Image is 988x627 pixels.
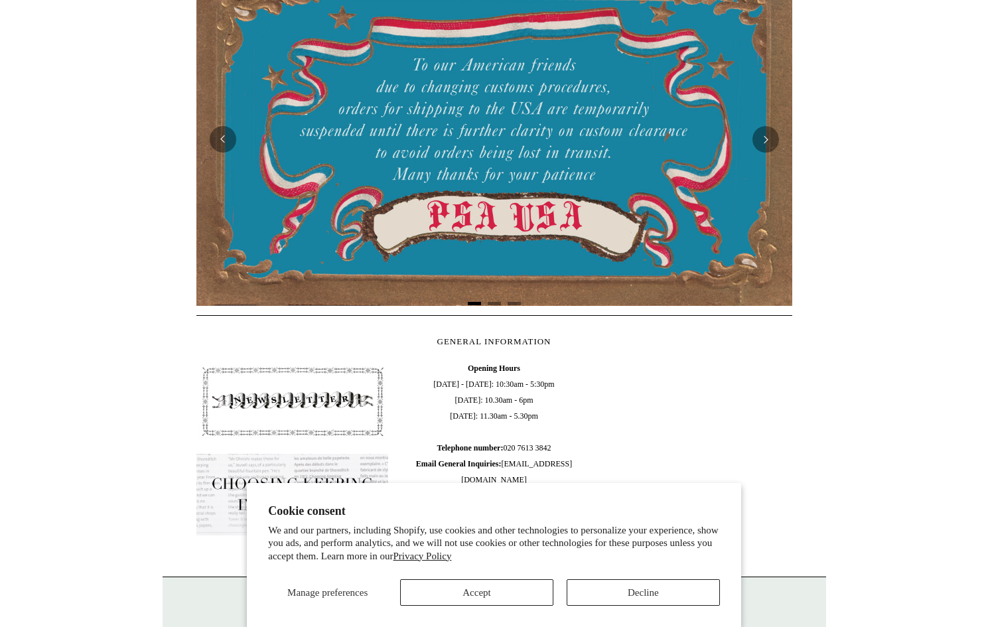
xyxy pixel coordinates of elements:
[400,579,553,606] button: Accept
[268,579,387,606] button: Manage preferences
[567,579,720,606] button: Decline
[210,126,236,153] button: Previous
[416,459,572,484] span: [EMAIL_ADDRESS][DOMAIN_NAME]
[287,587,368,598] span: Manage preferences
[500,443,503,453] b: :
[752,126,779,153] button: Next
[397,360,590,488] span: [DATE] - [DATE]: 10:30am - 5:30pm [DATE]: 10.30am - 6pm [DATE]: 11.30am - 5.30pm 020 7613 3842
[393,551,452,561] a: Privacy Policy
[468,364,520,373] b: Opening Hours
[416,459,502,468] b: Email General Inquiries:
[508,302,521,305] button: Page 3
[488,302,501,305] button: Page 2
[196,454,389,536] img: pf-635a2b01-aa89-4342-bbcd-4371b60f588c--In-the-press-Button_1200x.jpg
[437,443,504,453] b: Telephone number
[268,524,720,563] p: We and our partners, including Shopify, use cookies and other technologies to personalize your ex...
[599,360,792,559] iframe: google_map
[437,336,551,346] span: GENERAL INFORMATION
[196,360,389,443] img: pf-4db91bb9--1305-Newsletter-Button_1200x.jpg
[468,302,481,305] button: Page 1
[268,504,720,518] h2: Cookie consent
